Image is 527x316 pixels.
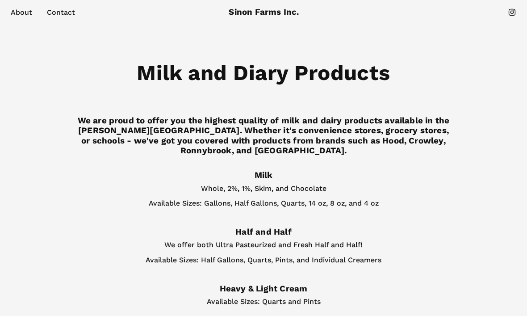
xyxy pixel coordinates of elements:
[75,284,453,294] div: Heavy & Light Cream
[75,61,453,84] h2: Milk and Diary Products
[75,170,453,181] div: Milk
[75,198,453,209] div: Available Sizes: Gallons, Half Gallons, Quarts, 14 oz, 8 oz, and 4 oz
[75,116,453,156] div: We are proud to offer you the highest quality of milk and dairy products available in the [PERSON...
[75,239,453,251] div: We offer both Ultra Pasteurized and Fresh Half and Half!
[229,7,299,17] a: Sinon Farms Inc.
[75,254,453,266] div: Available Sizes: Half Gallons, Quarts, Pints, and Individual Creamers
[508,8,516,17] a: instagram-unauth
[75,183,453,194] div: Whole, 2%, 1%, Skim, and Chocolate
[75,296,453,308] div: Available Sizes: Quarts and Pints
[75,227,453,237] div: Half and Half
[47,6,75,19] a: Contact
[11,6,32,19] a: About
